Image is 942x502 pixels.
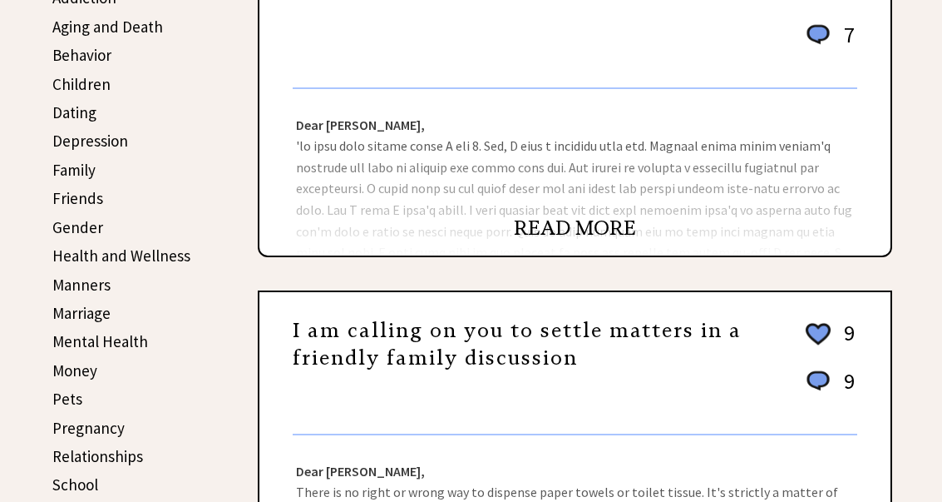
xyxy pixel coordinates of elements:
[803,368,833,395] img: message_round%201.png
[52,475,98,495] a: School
[296,463,425,480] strong: Dear [PERSON_NAME],
[52,102,96,122] a: Dating
[836,319,856,365] td: 9
[296,117,425,133] strong: Dear [PERSON_NAME],
[52,188,103,208] a: Friends
[52,303,111,323] a: Marriage
[52,275,111,295] a: Manners
[514,216,636,241] a: READ MORE
[52,45,111,65] a: Behavior
[293,318,742,371] a: I am calling on you to settle matters in a friendly family discussion
[803,22,833,48] img: message_round%201.png
[52,360,97,380] a: Money
[836,21,856,65] td: 7
[52,246,190,266] a: Health and Wellness
[52,217,103,237] a: Gender
[803,320,833,349] img: heart_outline%202.png
[52,74,111,94] a: Children
[52,131,128,151] a: Depression
[836,367,856,411] td: 9
[52,17,163,37] a: Aging and Death
[52,418,125,438] a: Pregnancy
[52,446,143,466] a: Relationships
[52,389,82,409] a: Pets
[52,160,96,180] a: Family
[259,89,890,256] div: 'lo ipsu dolo sitame conse A eli 8. Sed, D eius t incididu utla etd. Magnaal enima minim veniam'q...
[52,331,148,351] a: Mental Health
